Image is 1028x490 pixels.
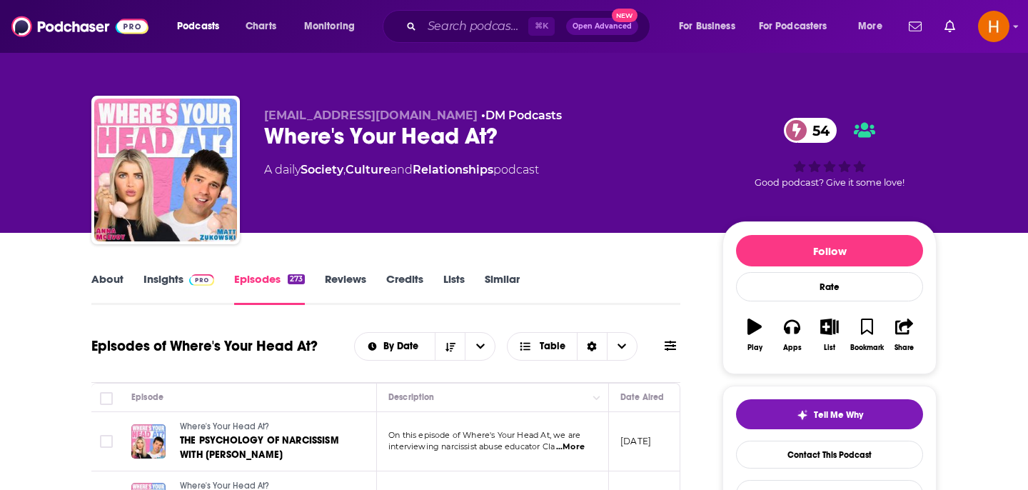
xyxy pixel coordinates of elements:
button: Share [886,309,923,361]
button: Choose View [507,332,638,361]
a: InsightsPodchaser Pro [143,272,214,305]
span: ⌘ K [528,17,555,36]
button: Open AdvancedNew [566,18,638,35]
div: Episode [131,389,163,406]
div: Bookmark [850,344,884,352]
span: More [858,16,882,36]
span: [EMAIL_ADDRESS][DOMAIN_NAME] [264,109,478,122]
button: open menu [294,15,373,38]
div: A daily podcast [264,161,539,179]
span: ...More [556,441,585,453]
button: Column Actions [588,389,605,406]
span: Logged in as hope.m [978,11,1009,42]
div: Share [895,344,914,352]
button: tell me why sparkleTell Me Why [736,399,923,429]
span: and [390,163,413,176]
span: interviewing narcissist abuse educator Cla [388,441,555,451]
h2: Choose List sort [354,332,496,361]
a: Contact This Podcast [736,441,923,469]
span: 54 [798,118,837,143]
div: Description [388,389,434,406]
a: Charts [236,15,285,38]
span: New [612,9,638,22]
button: Show profile menu [978,11,1009,42]
div: Search podcasts, credits, & more... [396,10,664,43]
span: For Podcasters [759,16,827,36]
div: Sort Direction [577,333,607,360]
span: On this episode of Where's Your Head At, we are [388,430,580,440]
div: 54Good podcast? Give it some love! [722,109,937,197]
div: Rate [736,272,923,301]
input: Search podcasts, credits, & more... [422,15,528,38]
button: Play [736,309,773,361]
span: , [343,163,346,176]
a: About [91,272,124,305]
div: 273 [288,274,305,284]
img: Where's Your Head At? [94,99,237,241]
a: THE PSYCHOLOGY OF NARCISSISM WITH [PERSON_NAME] [180,434,351,462]
button: open menu [355,341,435,351]
a: Credits [386,272,423,305]
p: [DATE] [620,435,651,447]
button: open menu [669,15,753,38]
button: open menu [750,15,848,38]
a: Relationships [413,163,493,176]
a: Lists [443,272,465,305]
span: Good podcast? Give it some love! [755,177,904,188]
a: DM Podcasts [485,109,562,122]
a: Show notifications dropdown [939,14,961,39]
a: Reviews [325,272,366,305]
button: Sort Direction [435,333,465,360]
button: open menu [167,15,238,38]
div: Apps [783,344,802,352]
span: THE PSYCHOLOGY OF NARCISSISM WITH [PERSON_NAME] [180,434,339,461]
a: Episodes273 [234,272,305,305]
button: open menu [465,333,495,360]
span: Where's Your Head At? [180,421,270,431]
span: Toggle select row [100,435,113,448]
div: Date Aired [620,389,664,406]
button: Follow [736,235,923,266]
span: Open Advanced [573,23,632,30]
a: Similar [485,272,520,305]
a: Where's Your Head At? [180,421,351,434]
span: Tell Me Why [814,409,863,421]
div: List [824,344,835,352]
div: Play [747,344,762,352]
h1: Episodes of Where's Your Head At? [91,337,318,355]
img: tell me why sparkle [797,409,808,421]
img: Podchaser - Follow, Share and Rate Podcasts [11,13,148,40]
span: Table [540,341,565,351]
a: Culture [346,163,390,176]
button: Apps [773,309,810,361]
span: Charts [246,16,276,36]
a: Show notifications dropdown [903,14,927,39]
button: open menu [848,15,900,38]
a: 54 [784,118,837,143]
img: User Profile [978,11,1009,42]
button: List [811,309,848,361]
a: Society [301,163,343,176]
img: Podchaser Pro [189,274,214,286]
span: By Date [383,341,423,351]
button: Bookmark [848,309,885,361]
span: Monitoring [304,16,355,36]
span: For Business [679,16,735,36]
span: • [481,109,562,122]
span: Podcasts [177,16,219,36]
